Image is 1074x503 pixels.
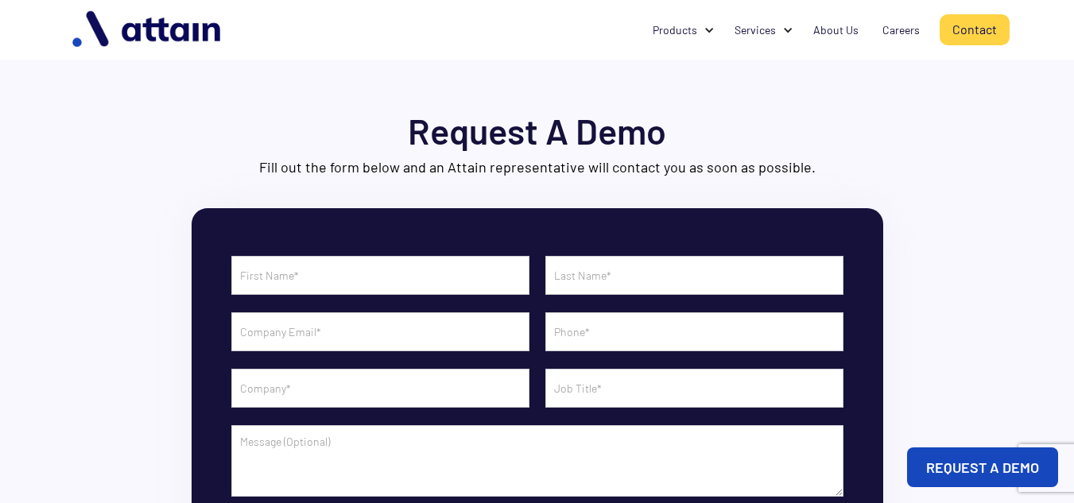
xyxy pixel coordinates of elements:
[545,312,843,351] input: Phone*
[870,15,932,45] a: Careers
[231,312,529,351] input: Company Email*
[735,22,776,38] div: Services
[813,22,859,38] div: About Us
[545,369,843,408] input: Job Title*
[545,256,843,295] input: Last Name*
[653,22,697,38] div: Products
[231,369,529,408] input: Company*
[882,22,920,38] div: Careers
[641,15,723,45] div: Products
[801,15,870,45] a: About Us
[231,256,529,295] input: First Name*
[907,447,1058,487] a: REQUEST A DEMO
[64,111,1010,149] h1: Request A Demo
[64,5,231,55] img: logo
[723,15,801,45] div: Services
[940,14,1010,45] a: Contact
[64,157,1010,176] p: Fill out the form below and an Attain representative will contact you as soon as possible.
